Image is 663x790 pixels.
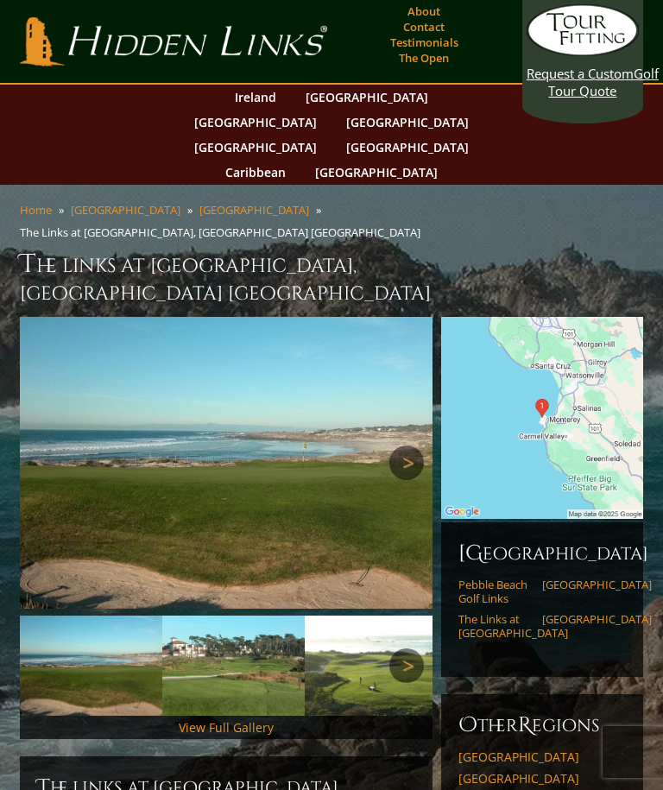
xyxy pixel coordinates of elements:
a: [GEOGRAPHIC_DATA] [458,749,626,765]
a: [GEOGRAPHIC_DATA] [186,135,325,160]
a: Ireland [226,85,285,110]
a: Home [20,202,52,218]
span: R [518,711,532,739]
a: [GEOGRAPHIC_DATA] [542,578,615,591]
a: [GEOGRAPHIC_DATA] [199,202,309,218]
span: O [458,711,477,739]
h6: ther egions [458,711,626,739]
a: Request a CustomGolf Tour Quote [527,4,639,99]
a: Next [389,648,424,683]
a: [GEOGRAPHIC_DATA] [71,202,180,218]
a: The Links at [GEOGRAPHIC_DATA] [458,612,531,641]
span: Request a Custom [527,65,634,82]
img: Google Map of 2700 17 Mile Dr, Pebble Beach, CA 93953 [441,317,643,519]
a: The Open [395,46,453,70]
a: Pebble Beach Golf Links [458,578,531,606]
a: Contact [399,15,449,39]
a: View Full Gallery [179,719,274,736]
li: The Links at [GEOGRAPHIC_DATA], [GEOGRAPHIC_DATA] [GEOGRAPHIC_DATA] [20,224,427,240]
h6: [GEOGRAPHIC_DATA] [458,540,626,567]
a: [GEOGRAPHIC_DATA] [338,110,477,135]
a: [GEOGRAPHIC_DATA] [306,160,446,185]
a: [GEOGRAPHIC_DATA] [297,85,437,110]
a: Testimonials [386,30,463,54]
a: [GEOGRAPHIC_DATA] [186,110,325,135]
a: [GEOGRAPHIC_DATA] [542,612,615,626]
h1: The Links at [GEOGRAPHIC_DATA], [GEOGRAPHIC_DATA] [GEOGRAPHIC_DATA] [20,247,643,307]
a: [GEOGRAPHIC_DATA] [338,135,477,160]
a: Next [389,446,424,480]
a: Caribbean [217,160,294,185]
a: [GEOGRAPHIC_DATA] [458,771,626,787]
